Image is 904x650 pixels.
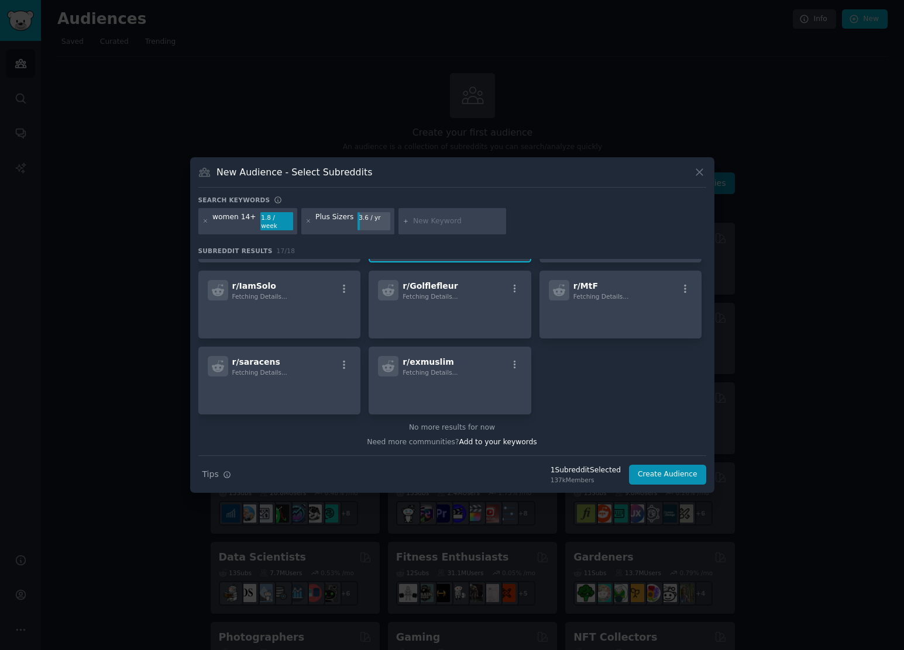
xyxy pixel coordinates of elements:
span: Fetching Details... [232,369,287,376]
div: 137k Members [551,476,621,484]
div: women 14+ [212,212,256,231]
span: r/ saracens [232,357,280,367]
div: Plus Sizers [315,212,353,231]
span: r/ IamSolo [232,281,276,291]
button: Create Audience [629,465,706,485]
span: Fetching Details... [403,293,458,300]
span: r/ Golflefleur [403,281,458,291]
span: Fetching Details... [403,369,458,376]
span: Fetching Details... [232,293,287,300]
div: No more results for now [198,423,706,433]
span: r/ exmuslim [403,357,454,367]
h3: New Audience - Select Subreddits [216,166,372,178]
div: 1 Subreddit Selected [551,465,621,476]
span: Add to your keywords [459,438,537,446]
span: Tips [202,468,219,480]
button: Tips [198,464,235,485]
span: r/ MtF [573,281,598,291]
span: 17 / 18 [277,247,295,254]
input: New Keyword [413,216,502,227]
div: 1.8 / week [260,212,293,231]
span: Fetching Details... [573,293,628,300]
div: 3.6 / yr [358,212,390,223]
span: Subreddit Results [198,247,273,255]
div: Need more communities? [198,433,706,448]
h3: Search keywords [198,196,270,204]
